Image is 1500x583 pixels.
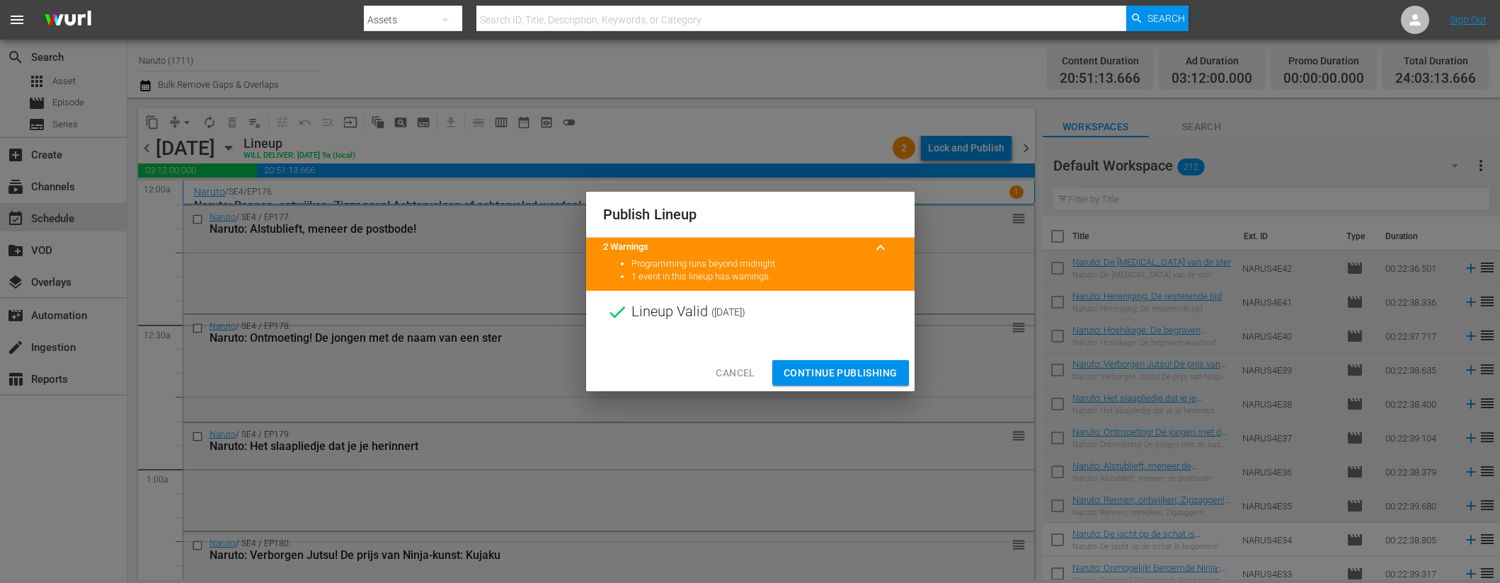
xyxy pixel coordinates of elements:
span: keyboard_arrow_up [872,239,889,256]
button: keyboard_arrow_up [864,231,898,265]
button: Cancel [704,360,766,386]
span: menu [8,11,25,28]
li: 1 event in this lineup has warnings. [631,270,898,284]
span: Continue Publishing [784,364,898,382]
h2: Publish Lineup [603,203,898,226]
img: ans4CAIJ8jUAAAAAAAAAAAAAAAAAAAAAAAAgQb4GAAAAAAAAAAAAAAAAAAAAAAAAJMjXAAAAAAAAAAAAAAAAAAAAAAAAgAT5G... [34,4,102,37]
li: Programming runs beyond midnight [631,258,898,271]
title: 2 Warnings [603,241,864,254]
button: Continue Publishing [772,360,909,386]
span: Cancel [716,364,755,382]
span: ( [DATE] ) [711,301,745,323]
span: Search [1147,6,1185,31]
div: Lineup Valid [586,291,915,333]
a: Sign Out [1450,14,1487,25]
